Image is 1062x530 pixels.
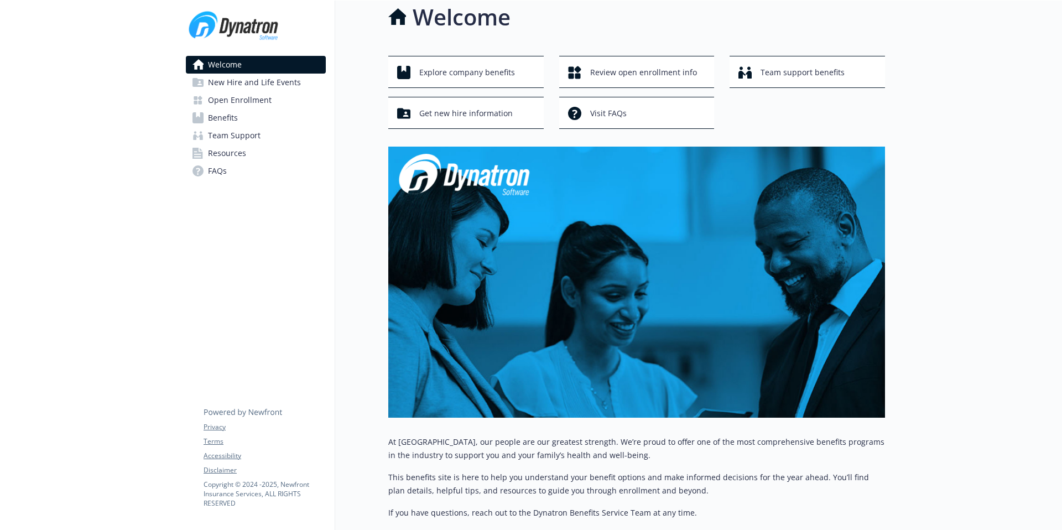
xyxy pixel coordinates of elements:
a: Privacy [204,422,325,432]
a: Open Enrollment [186,91,326,109]
span: Review open enrollment info [590,62,697,83]
button: Explore company benefits [388,56,544,88]
span: New Hire and Life Events [208,74,301,91]
span: Explore company benefits [419,62,515,83]
button: Review open enrollment info [559,56,715,88]
a: Team Support [186,127,326,144]
p: At [GEOGRAPHIC_DATA], our people are our greatest strength. We’re proud to offer one of the most ... [388,435,885,462]
a: New Hire and Life Events [186,74,326,91]
a: Welcome [186,56,326,74]
span: FAQs [208,162,227,180]
a: Accessibility [204,451,325,461]
span: Team support benefits [761,62,845,83]
a: Disclaimer [204,465,325,475]
span: Team Support [208,127,261,144]
p: Copyright © 2024 - 2025 , Newfront Insurance Services, ALL RIGHTS RESERVED [204,480,325,508]
a: FAQs [186,162,326,180]
span: Welcome [208,56,242,74]
button: Visit FAQs [559,97,715,129]
span: Visit FAQs [590,103,627,124]
h1: Welcome [413,1,511,34]
span: Open Enrollment [208,91,272,109]
p: If you have questions, reach out to the Dynatron Benefits Service Team at any time. [388,506,885,519]
img: overview page banner [388,147,885,418]
span: Resources [208,144,246,162]
button: Get new hire information [388,97,544,129]
a: Terms [204,437,325,446]
a: Benefits [186,109,326,127]
button: Team support benefits [730,56,885,88]
p: This benefits site is here to help you understand your benefit options and make informed decision... [388,471,885,497]
span: Get new hire information [419,103,513,124]
a: Resources [186,144,326,162]
span: Benefits [208,109,238,127]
